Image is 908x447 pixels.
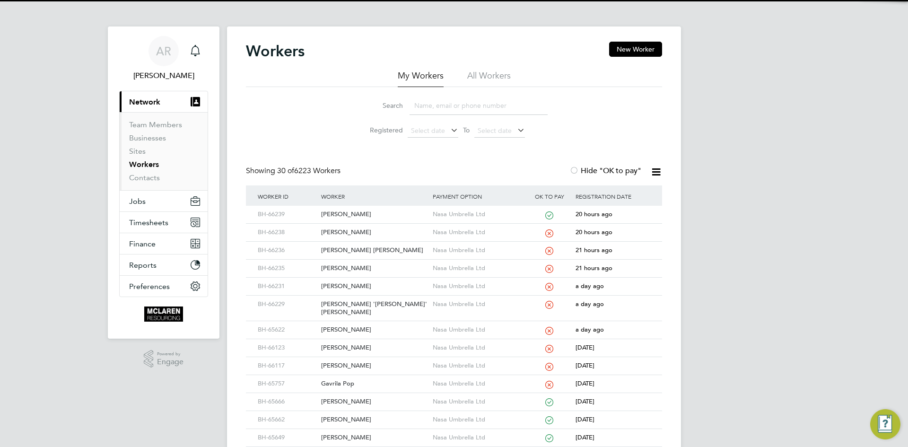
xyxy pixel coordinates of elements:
div: Worker [319,185,430,207]
div: Nasa Umbrella Ltd [430,339,526,357]
div: BH-66239 [255,206,319,223]
span: To [460,124,472,136]
span: Reports [129,261,157,270]
span: AR [156,45,171,57]
div: BH-66229 [255,296,319,313]
span: a day ago [576,325,604,333]
div: BH-66235 [255,260,319,277]
div: Network [120,112,208,190]
span: [DATE] [576,433,594,441]
span: Powered by [157,350,183,358]
span: a day ago [576,282,604,290]
div: BH-66236 [255,242,319,259]
a: BH-66117[PERSON_NAME]Nasa Umbrella Ltd[DATE] [255,357,653,365]
a: BH-66123[PERSON_NAME]Nasa Umbrella Ltd[DATE] [255,339,653,347]
div: Nasa Umbrella Ltd [430,321,526,339]
a: BH-65622[PERSON_NAME]Nasa Umbrella Ltda day ago [255,321,653,329]
div: Nasa Umbrella Ltd [430,429,526,447]
span: Engage [157,358,183,366]
a: BH-65662[PERSON_NAME]Nasa Umbrella Ltd[DATE] [255,411,653,419]
div: Payment Option [430,185,526,207]
a: BH-65666[PERSON_NAME]Nasa Umbrella Ltd[DATE] [255,393,653,401]
a: Powered byEngage [144,350,184,368]
a: BH-65649[PERSON_NAME]Nasa Umbrella Ltd[DATE] [255,429,653,437]
div: Nasa Umbrella Ltd [430,278,526,295]
button: Finance [120,233,208,254]
a: Businesses [129,133,166,142]
a: BH-66236[PERSON_NAME] [PERSON_NAME]Nasa Umbrella Ltd21 hours ago [255,241,653,249]
span: Jobs [129,197,146,206]
a: Contacts [129,173,160,182]
div: [PERSON_NAME] [PERSON_NAME] [319,242,430,259]
span: Select date [478,126,512,135]
span: [DATE] [576,343,594,351]
a: BH-66239[PERSON_NAME]Nasa Umbrella Ltd20 hours ago [255,205,653,213]
div: BH-66123 [255,339,319,357]
div: Nasa Umbrella Ltd [430,375,526,393]
div: Worker ID [255,185,319,207]
div: Nasa Umbrella Ltd [430,357,526,375]
div: Showing [246,166,342,176]
div: [PERSON_NAME] [319,411,430,429]
span: Select date [411,126,445,135]
div: [PERSON_NAME] [319,206,430,223]
span: [DATE] [576,397,594,405]
div: [PERSON_NAME] [319,393,430,411]
a: Sites [129,147,146,156]
div: BH-66238 [255,224,319,241]
label: Registered [360,126,403,134]
span: [DATE] [576,379,594,387]
span: 6223 Workers [277,166,340,175]
img: mclaren-logo-retina.png [144,307,183,322]
div: BH-65757 [255,375,319,393]
div: Nasa Umbrella Ltd [430,260,526,277]
button: Network [120,91,208,112]
div: BH-65649 [255,429,319,447]
div: [PERSON_NAME] [319,339,430,357]
span: 21 hours ago [576,264,612,272]
span: [DATE] [576,361,594,369]
div: BH-65662 [255,411,319,429]
div: [PERSON_NAME] [319,278,430,295]
span: 21 hours ago [576,246,612,254]
button: Timesheets [120,212,208,233]
div: [PERSON_NAME] '[PERSON_NAME]' [PERSON_NAME] [319,296,430,321]
a: Team Members [129,120,182,129]
a: Go to home page [119,307,208,322]
div: [PERSON_NAME] [319,260,430,277]
a: BH-66231[PERSON_NAME]Nasa Umbrella Ltda day ago [255,277,653,285]
span: 30 of [277,166,294,175]
div: [PERSON_NAME] [319,224,430,241]
div: Nasa Umbrella Ltd [430,393,526,411]
a: BH-65757Gavrila PopNasa Umbrella Ltd[DATE] [255,375,653,383]
div: Gavrila Pop [319,375,430,393]
span: 20 hours ago [576,228,612,236]
span: [DATE] [576,415,594,423]
span: Preferences [129,282,170,291]
div: [PERSON_NAME] [319,429,430,447]
span: Network [129,97,160,106]
div: Nasa Umbrella Ltd [430,296,526,313]
a: BH-66229[PERSON_NAME] '[PERSON_NAME]' [PERSON_NAME]Nasa Umbrella Ltda day ago [255,295,653,303]
button: Engage Resource Center [870,409,900,439]
div: BH-65666 [255,393,319,411]
span: Arek Roziewicz [119,70,208,81]
div: Nasa Umbrella Ltd [430,224,526,241]
a: BH-66238[PERSON_NAME]Nasa Umbrella Ltd20 hours ago [255,223,653,231]
label: Hide "OK to pay" [569,166,641,175]
button: Preferences [120,276,208,297]
button: Jobs [120,191,208,211]
span: Finance [129,239,156,248]
nav: Main navigation [108,26,219,339]
a: BH-66235[PERSON_NAME]Nasa Umbrella Ltd21 hours ago [255,259,653,267]
div: BH-66117 [255,357,319,375]
div: BH-65622 [255,321,319,339]
h2: Workers [246,42,305,61]
span: a day ago [576,300,604,308]
span: Timesheets [129,218,168,227]
div: OK to pay [525,185,573,207]
li: My Workers [398,70,444,87]
div: [PERSON_NAME] [319,321,430,339]
a: Workers [129,160,159,169]
button: New Worker [609,42,662,57]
